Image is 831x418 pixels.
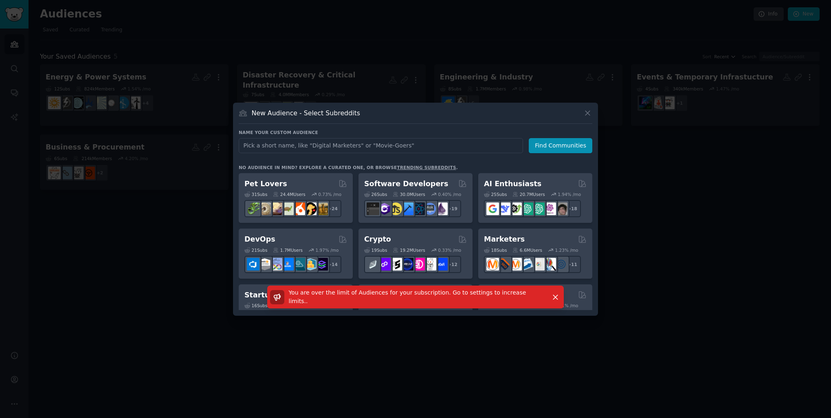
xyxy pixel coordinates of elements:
[397,165,456,170] a: trending subreddits
[244,179,287,189] h2: Pet Lovers
[289,289,526,304] span: You are over the limit of Audiences for your subscription. Go to settings to increase limits. .
[281,202,294,215] img: turtle
[435,258,448,271] img: defi_
[484,191,507,197] div: 25 Sub s
[270,202,282,215] img: leopardgeckos
[543,202,556,215] img: OpenAIDev
[364,191,387,197] div: 26 Sub s
[509,202,522,215] img: AItoolsCatalog
[239,130,592,135] h3: Name your custom audience
[532,258,545,271] img: googleads
[324,200,341,217] div: + 24
[318,191,341,197] div: 0.73 % /mo
[435,202,448,215] img: elixir
[401,202,413,215] img: iOSProgramming
[532,202,545,215] img: chatgpt_prompts_
[393,191,425,197] div: 30.0M Users
[521,202,533,215] img: chatgpt_promptDesign
[367,258,379,271] img: ethfinance
[438,191,461,197] div: 0.40 % /mo
[239,165,458,170] div: No audience in mind? Explore a curated one, or browse .
[484,234,525,244] h2: Marketers
[252,109,360,117] h3: New Audience - Select Subreddits
[512,191,545,197] div: 20.7M Users
[247,258,259,271] img: azuredevops
[444,256,461,273] div: + 12
[444,200,461,217] div: + 19
[412,202,425,215] img: reactnative
[273,191,305,197] div: 24.4M Users
[424,202,436,215] img: AskComputerScience
[393,247,425,253] div: 19.2M Users
[315,258,328,271] img: PlatformEngineers
[558,191,581,197] div: 1.94 % /mo
[378,202,391,215] img: csharp
[424,258,436,271] img: CryptoNews
[244,247,267,253] div: 21 Sub s
[529,138,592,153] button: Find Communities
[364,247,387,253] div: 19 Sub s
[484,179,541,189] h2: AI Enthusiasts
[324,256,341,273] div: + 14
[316,247,339,253] div: 1.97 % /mo
[509,258,522,271] img: AskMarketing
[486,258,499,271] img: content_marketing
[315,202,328,215] img: dogbreed
[239,138,523,153] input: Pick a short name, like "Digital Marketers" or "Movie-Goers"
[484,247,507,253] div: 18 Sub s
[486,202,499,215] img: GoogleGeminiAI
[364,179,448,189] h2: Software Developers
[281,258,294,271] img: DevOpsLinks
[258,202,271,215] img: ballpython
[304,258,317,271] img: aws_cdk
[555,247,578,253] div: 1.23 % /mo
[244,191,267,197] div: 31 Sub s
[438,247,461,253] div: 0.33 % /mo
[512,247,542,253] div: 6.6M Users
[401,258,413,271] img: web3
[292,258,305,271] img: platformengineering
[564,200,581,217] div: + 18
[412,258,425,271] img: defiblockchain
[543,258,556,271] img: MarketingResearch
[555,258,567,271] img: OnlineMarketing
[304,202,317,215] img: PetAdvice
[389,258,402,271] img: ethstaker
[247,202,259,215] img: herpetology
[270,258,282,271] img: Docker_DevOps
[521,258,533,271] img: Emailmarketing
[378,258,391,271] img: 0xPolygon
[364,234,391,244] h2: Crypto
[244,234,275,244] h2: DevOps
[498,202,510,215] img: DeepSeek
[389,202,402,215] img: learnjavascript
[564,256,581,273] div: + 11
[367,202,379,215] img: software
[292,202,305,215] img: cockatiel
[273,247,303,253] div: 1.7M Users
[258,258,271,271] img: AWS_Certified_Experts
[498,258,510,271] img: bigseo
[555,202,567,215] img: ArtificalIntelligence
